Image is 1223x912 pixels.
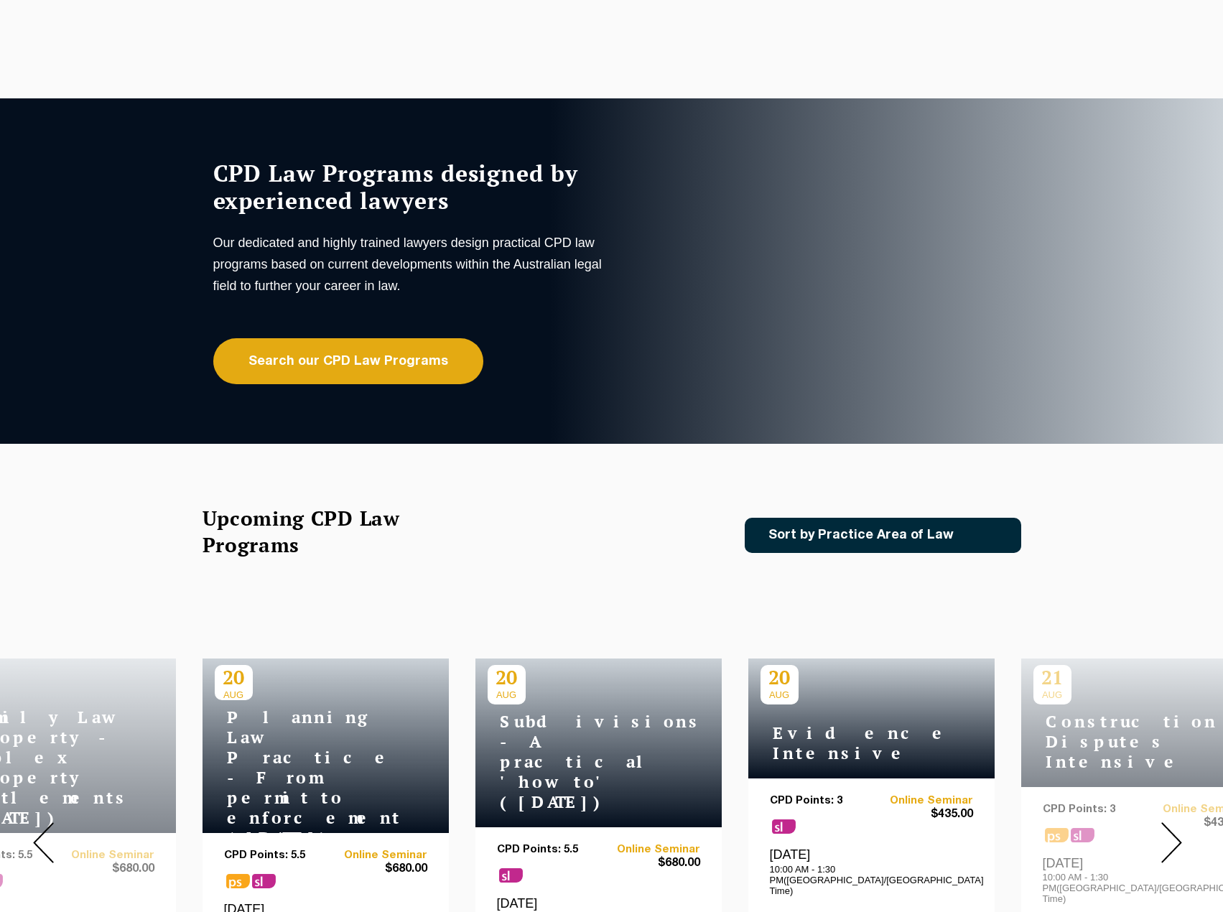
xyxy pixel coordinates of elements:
[215,689,253,700] span: AUG
[213,338,483,384] a: Search our CPD Law Programs
[226,874,250,888] span: ps
[1161,822,1182,863] img: Next
[325,850,427,862] a: Online Seminar
[761,689,799,700] span: AUG
[252,874,276,888] span: sl
[213,159,608,214] h1: CPD Law Programs designed by experienced lawyers
[499,868,523,883] span: sl
[224,850,326,862] p: CPD Points: 5.5
[488,665,526,689] p: 20
[745,518,1021,553] a: Sort by Practice Area of Law
[203,505,436,558] h2: Upcoming CPD Law Programs
[215,707,394,848] h4: Planning Law Practice - From permit to enforcement ([DATE])
[598,844,700,856] a: Online Seminar
[215,665,253,689] p: 20
[598,856,700,871] span: $680.00
[761,665,799,689] p: 20
[488,689,526,700] span: AUG
[770,847,973,895] div: [DATE]
[871,795,973,807] a: Online Seminar
[213,232,608,297] p: Our dedicated and highly trained lawyers design practical CPD law programs based on current devel...
[488,712,667,812] h4: Subdivisions - A practical 'how to' ([DATE])
[770,795,872,807] p: CPD Points: 3
[977,529,993,541] img: Icon
[871,807,973,822] span: $435.00
[770,864,973,896] p: 10:00 AM - 1:30 PM([GEOGRAPHIC_DATA]/[GEOGRAPHIC_DATA] Time)
[761,723,940,763] h4: Evidence Intensive
[497,844,599,856] p: CPD Points: 5.5
[772,819,796,834] span: sl
[33,822,54,863] img: Prev
[325,862,427,877] span: $680.00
